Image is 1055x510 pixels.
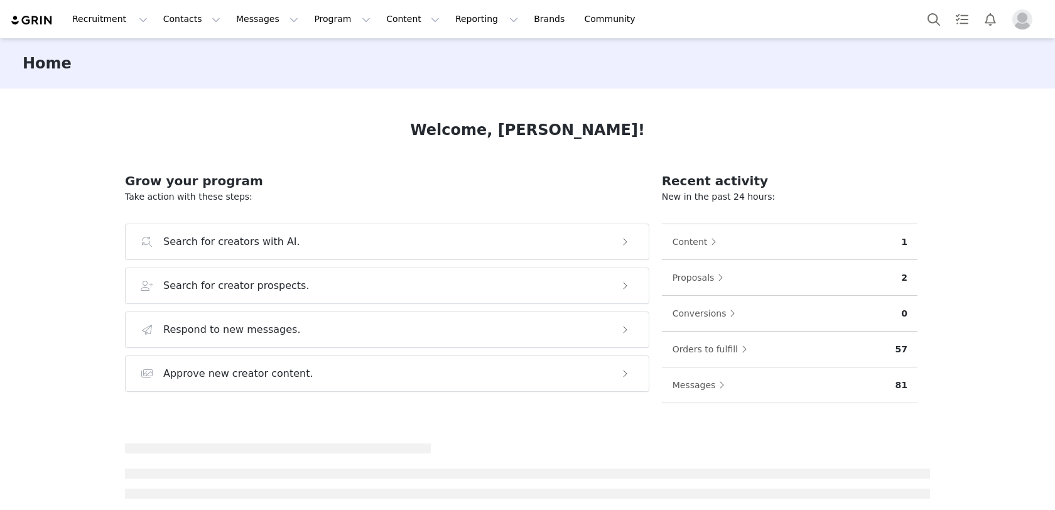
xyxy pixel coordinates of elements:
[526,5,576,33] a: Brands
[65,5,155,33] button: Recruitment
[920,5,948,33] button: Search
[672,303,742,323] button: Conversions
[672,375,732,395] button: Messages
[410,119,645,141] h1: Welcome, [PERSON_NAME]!
[448,5,526,33] button: Reporting
[163,234,300,249] h3: Search for creators with AI.
[901,271,907,285] p: 2
[125,268,649,304] button: Search for creator prospects.
[672,268,730,288] button: Proposals
[672,339,754,359] button: Orders to fulfill
[125,190,649,203] p: Take action with these steps:
[901,307,907,320] p: 0
[156,5,228,33] button: Contacts
[672,232,723,252] button: Content
[977,5,1004,33] button: Notifications
[1005,9,1045,30] button: Profile
[163,278,310,293] h3: Search for creator prospects.
[229,5,306,33] button: Messages
[163,322,301,337] h3: Respond to new messages.
[125,171,649,190] h2: Grow your program
[577,5,649,33] a: Community
[10,14,54,26] img: grin logo
[901,236,907,249] p: 1
[948,5,976,33] a: Tasks
[662,171,917,190] h2: Recent activity
[125,355,649,392] button: Approve new creator content.
[125,224,649,260] button: Search for creators with AI.
[379,5,447,33] button: Content
[895,343,907,356] p: 57
[1012,9,1032,30] img: placeholder-profile.jpg
[306,5,378,33] button: Program
[895,379,907,392] p: 81
[23,52,72,75] h3: Home
[163,366,313,381] h3: Approve new creator content.
[662,190,917,203] p: New in the past 24 hours:
[125,312,649,348] button: Respond to new messages.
